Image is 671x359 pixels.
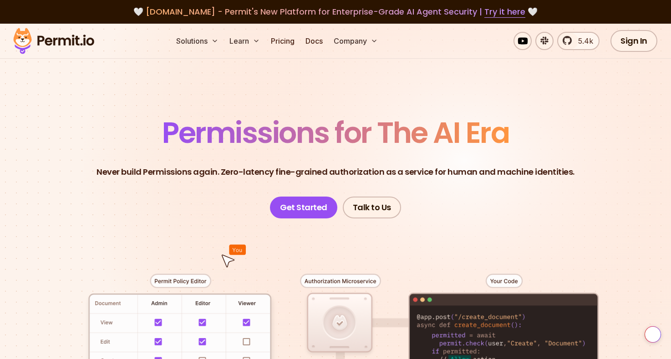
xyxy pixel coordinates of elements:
[226,32,264,50] button: Learn
[343,197,401,218] a: Talk to Us
[22,5,649,18] div: 🤍 🤍
[97,166,574,178] p: Never build Permissions again. Zero-latency fine-grained authorization as a service for human and...
[267,32,298,50] a: Pricing
[9,25,98,56] img: Permit logo
[302,32,326,50] a: Docs
[162,112,509,153] span: Permissions for The AI Era
[610,30,657,52] a: Sign In
[146,6,525,17] span: [DOMAIN_NAME] - Permit's New Platform for Enterprise-Grade AI Agent Security |
[173,32,222,50] button: Solutions
[484,6,525,18] a: Try it here
[270,197,337,218] a: Get Started
[557,32,600,50] a: 5.4k
[330,32,381,50] button: Company
[573,35,593,46] span: 5.4k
